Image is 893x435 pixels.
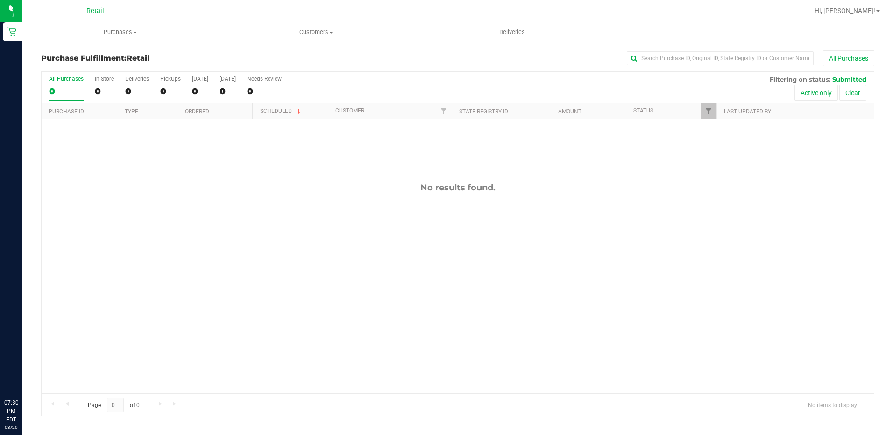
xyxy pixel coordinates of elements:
[627,51,814,65] input: Search Purchase ID, Original ID, State Registry ID or Customer Name...
[86,7,104,15] span: Retail
[22,28,218,36] span: Purchases
[160,86,181,97] div: 0
[192,76,208,82] div: [DATE]
[823,50,874,66] button: All Purchases
[815,7,875,14] span: Hi, [PERSON_NAME]!
[42,182,874,193] div: No results found.
[487,28,538,36] span: Deliveries
[633,107,653,114] a: Status
[49,76,84,82] div: All Purchases
[9,360,37,388] iframe: Resource center
[459,108,508,115] a: State Registry ID
[95,76,114,82] div: In Store
[192,86,208,97] div: 0
[218,22,414,42] a: Customers
[125,108,138,115] a: Type
[414,22,610,42] a: Deliveries
[801,398,865,412] span: No items to display
[558,108,581,115] a: Amount
[49,86,84,97] div: 0
[4,424,18,431] p: 08/20
[127,54,149,63] span: Retail
[770,76,830,83] span: Filtering on status:
[160,76,181,82] div: PickUps
[220,76,236,82] div: [DATE]
[219,28,413,36] span: Customers
[247,76,282,82] div: Needs Review
[125,76,149,82] div: Deliveries
[125,86,149,97] div: 0
[794,85,838,101] button: Active only
[41,54,319,63] h3: Purchase Fulfillment:
[260,108,303,114] a: Scheduled
[335,107,364,114] a: Customer
[701,103,716,119] a: Filter
[185,108,209,115] a: Ordered
[4,399,18,424] p: 07:30 PM EDT
[839,85,866,101] button: Clear
[247,86,282,97] div: 0
[49,108,84,115] a: Purchase ID
[95,86,114,97] div: 0
[220,86,236,97] div: 0
[22,22,218,42] a: Purchases
[436,103,452,119] a: Filter
[7,27,16,36] inline-svg: Retail
[80,398,147,412] span: Page of 0
[724,108,771,115] a: Last Updated By
[832,76,866,83] span: Submitted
